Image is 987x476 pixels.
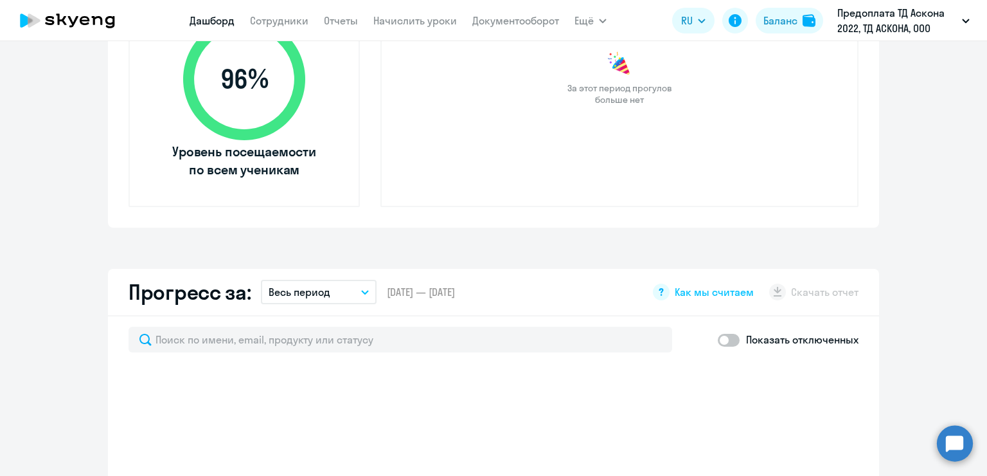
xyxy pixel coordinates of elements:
p: Предоплата ТД Аскона 2022, ТД АСКОНА, ООО [837,5,957,36]
span: За этот период прогулов больше нет [565,82,673,105]
p: Показать отключенных [746,332,858,347]
span: Уровень посещаемости по всем ученикам [170,143,318,179]
span: [DATE] — [DATE] [387,285,455,299]
a: Отчеты [324,14,358,27]
input: Поиск по имени, email, продукту или статусу [129,327,672,352]
img: congrats [607,51,632,77]
div: Баланс [763,13,797,28]
img: balance [803,14,815,27]
a: Дашборд [190,14,235,27]
p: Весь период [269,284,330,300]
span: Как мы считаем [675,285,754,299]
a: Документооборот [472,14,559,27]
button: Балансbalance [756,8,823,33]
span: 96 % [170,64,318,95]
a: Сотрудники [250,14,308,27]
button: RU [672,8,715,33]
a: Начислить уроки [373,14,457,27]
button: Ещё [574,8,607,33]
button: Предоплата ТД Аскона 2022, ТД АСКОНА, ООО [831,5,976,36]
span: RU [681,13,693,28]
h2: Прогресс за: [129,279,251,305]
span: Ещё [574,13,594,28]
button: Весь период [261,280,377,304]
